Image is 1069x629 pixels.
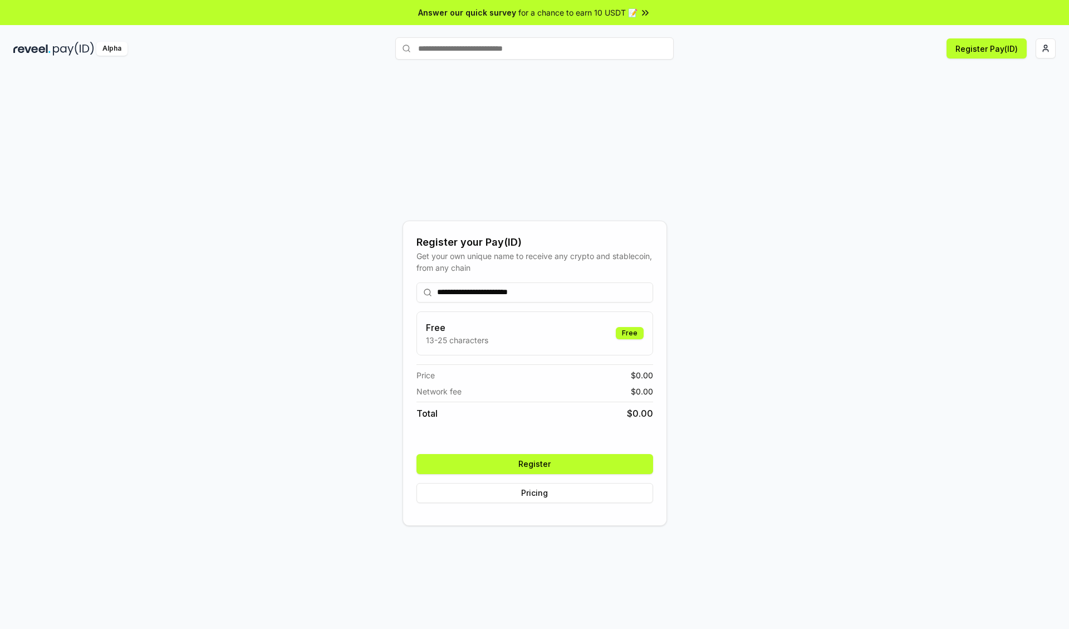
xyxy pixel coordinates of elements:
[627,407,653,420] span: $ 0.00
[416,250,653,274] div: Get your own unique name to receive any crypto and stablecoin, from any chain
[616,327,644,339] div: Free
[426,321,488,334] h3: Free
[426,334,488,346] p: 13-25 characters
[416,386,462,397] span: Network fee
[416,369,435,381] span: Price
[631,369,653,381] span: $ 0.00
[13,42,51,56] img: reveel_dark
[96,42,128,56] div: Alpha
[418,7,516,18] span: Answer our quick survey
[416,235,653,250] div: Register your Pay(ID)
[416,454,653,474] button: Register
[416,483,653,503] button: Pricing
[947,38,1027,58] button: Register Pay(ID)
[53,42,94,56] img: pay_id
[518,7,638,18] span: for a chance to earn 10 USDT 📝
[631,386,653,397] span: $ 0.00
[416,407,438,420] span: Total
